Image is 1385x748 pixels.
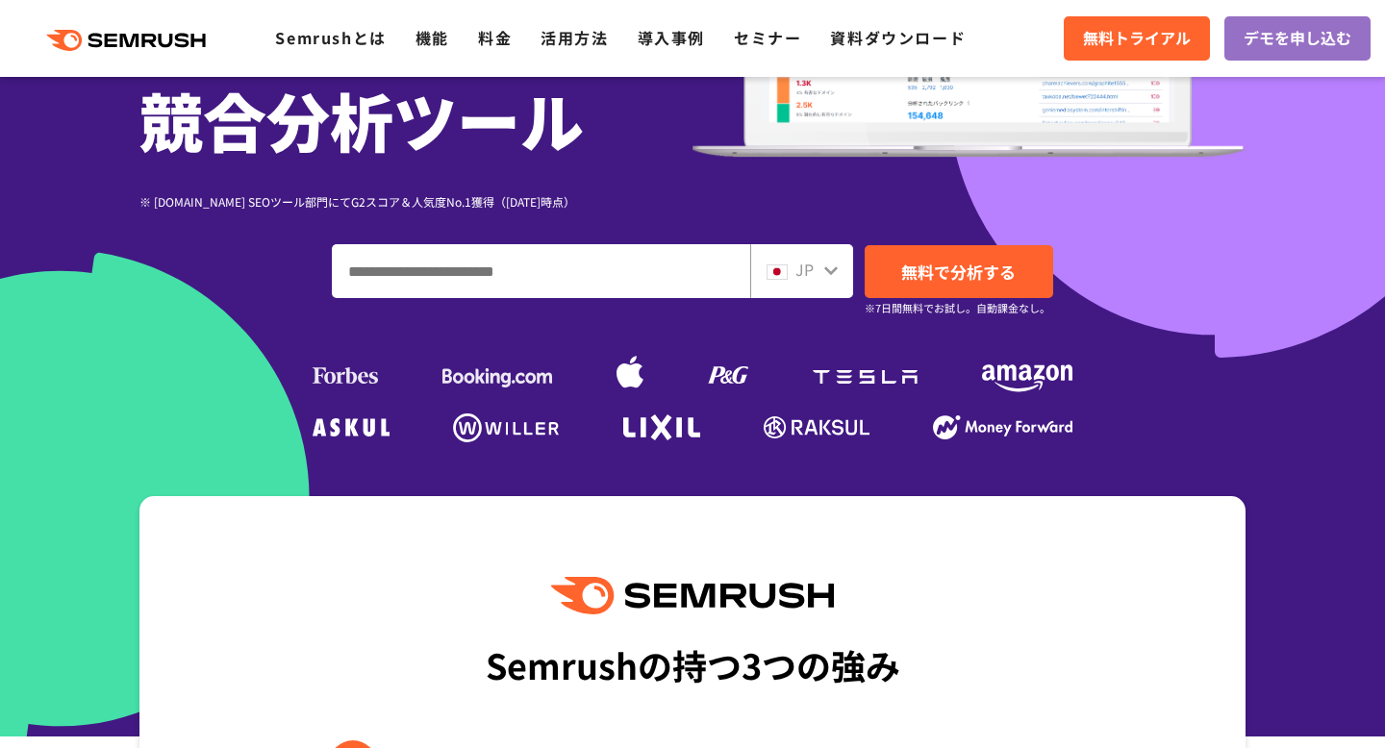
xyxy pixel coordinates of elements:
a: 無料トライアル [1064,16,1210,61]
a: セミナー [734,26,801,49]
a: 機能 [415,26,449,49]
a: 料金 [478,26,512,49]
small: ※7日間無料でお試し。自動課金なし。 [865,299,1050,317]
span: JP [795,258,814,281]
div: ※ [DOMAIN_NAME] SEOツール部門にてG2スコア＆人気度No.1獲得（[DATE]時点） [139,192,692,211]
a: デモを申し込む [1224,16,1371,61]
a: 活用方法 [541,26,608,49]
span: 無料トライアル [1083,26,1191,51]
a: 無料で分析する [865,245,1053,298]
a: Semrushとは [275,26,386,49]
a: 資料ダウンロード [830,26,966,49]
input: ドメイン、キーワードまたはURLを入力してください [333,245,749,297]
span: 無料で分析する [901,260,1016,284]
div: Semrushの持つ3つの強み [486,629,900,700]
img: Semrush [551,577,834,614]
span: デモを申し込む [1244,26,1351,51]
a: 導入事例 [638,26,705,49]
